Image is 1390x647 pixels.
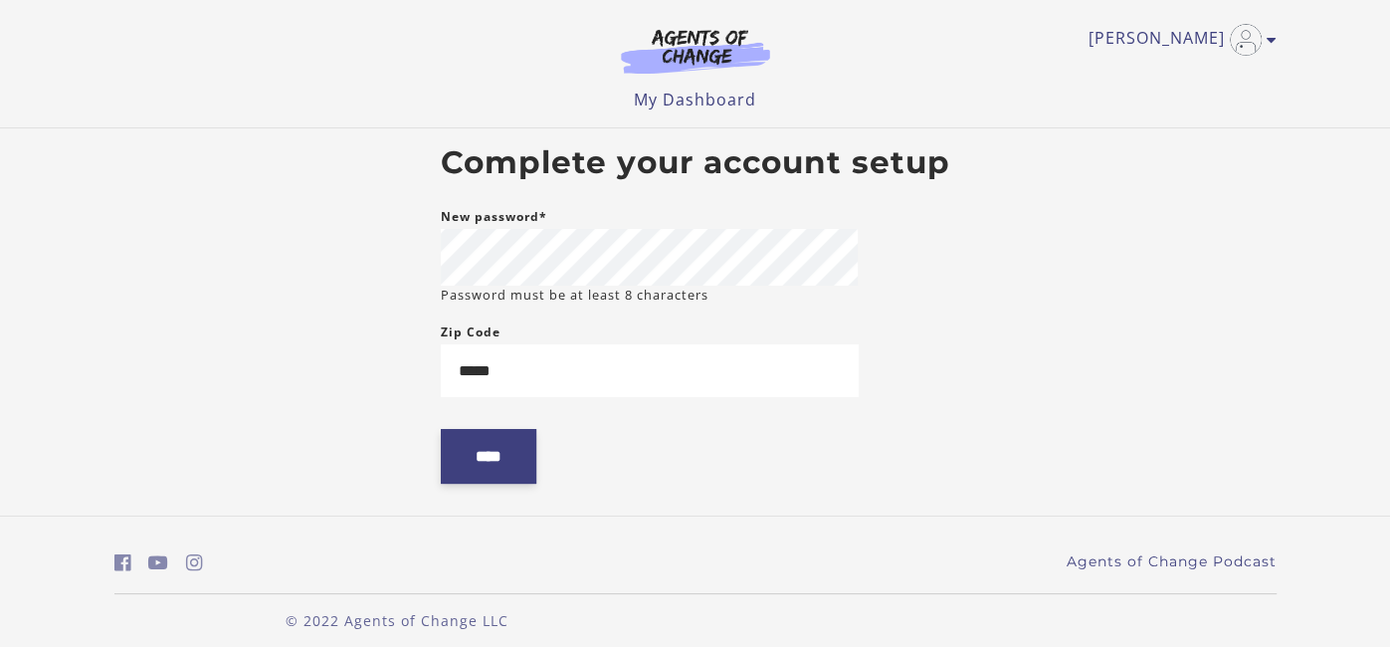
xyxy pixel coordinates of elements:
a: https://www.youtube.com/c/AgentsofChangeTestPrepbyMeaganMitchell (Open in a new window) [148,548,168,577]
label: New password* [441,205,547,229]
a: Toggle menu [1089,24,1267,56]
i: https://www.youtube.com/c/AgentsofChangeTestPrepbyMeaganMitchell (Open in a new window) [148,553,168,572]
a: https://www.instagram.com/agentsofchangeprep/ (Open in a new window) [186,548,203,577]
i: https://www.facebook.com/groups/aswbtestprep (Open in a new window) [114,553,131,572]
p: © 2022 Agents of Change LLC [114,610,680,631]
i: https://www.instagram.com/agentsofchangeprep/ (Open in a new window) [186,553,203,572]
label: Zip Code [441,321,500,344]
a: Agents of Change Podcast [1067,551,1277,572]
a: https://www.facebook.com/groups/aswbtestprep (Open in a new window) [114,548,131,577]
img: Agents of Change Logo [600,28,791,74]
a: My Dashboard [634,89,756,110]
small: Password must be at least 8 characters [441,286,708,305]
h2: Complete your account setup [441,144,950,182]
